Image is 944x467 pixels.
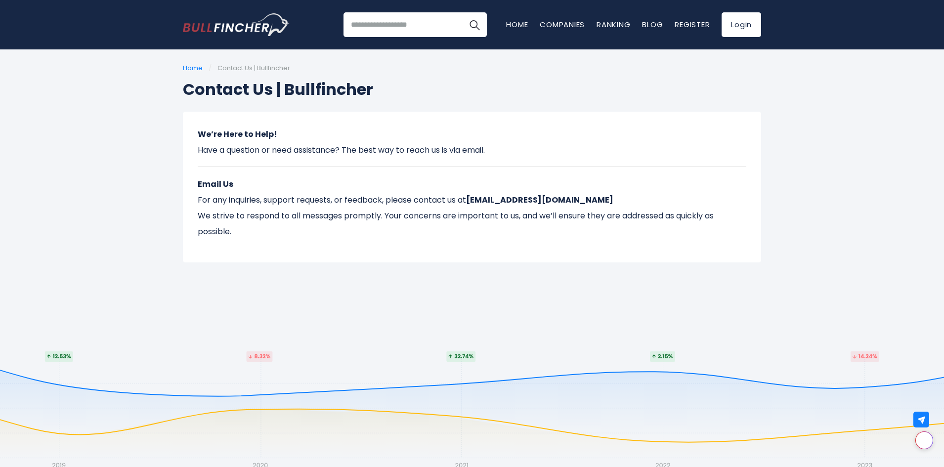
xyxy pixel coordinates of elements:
[183,64,761,73] ul: /
[642,19,663,30] a: Blog
[198,127,746,158] p: Have a question or need assistance? The best way to reach us is via email.
[183,78,761,101] h1: Contact Us | Bullfincher
[198,128,277,140] strong: We’re Here to Help!
[722,12,761,37] a: Login
[462,12,487,37] button: Search
[540,19,585,30] a: Companies
[183,13,290,36] img: Bullfincher logo
[198,176,746,240] p: For any inquiries, support requests, or feedback, please contact us at We strive to respond to al...
[183,13,289,36] a: Go to homepage
[466,194,613,206] strong: [EMAIL_ADDRESS][DOMAIN_NAME]
[198,178,233,190] strong: Email Us
[217,63,290,73] span: Contact Us | Bullfincher
[675,19,710,30] a: Register
[506,19,528,30] a: Home
[183,63,203,73] a: Home
[597,19,630,30] a: Ranking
